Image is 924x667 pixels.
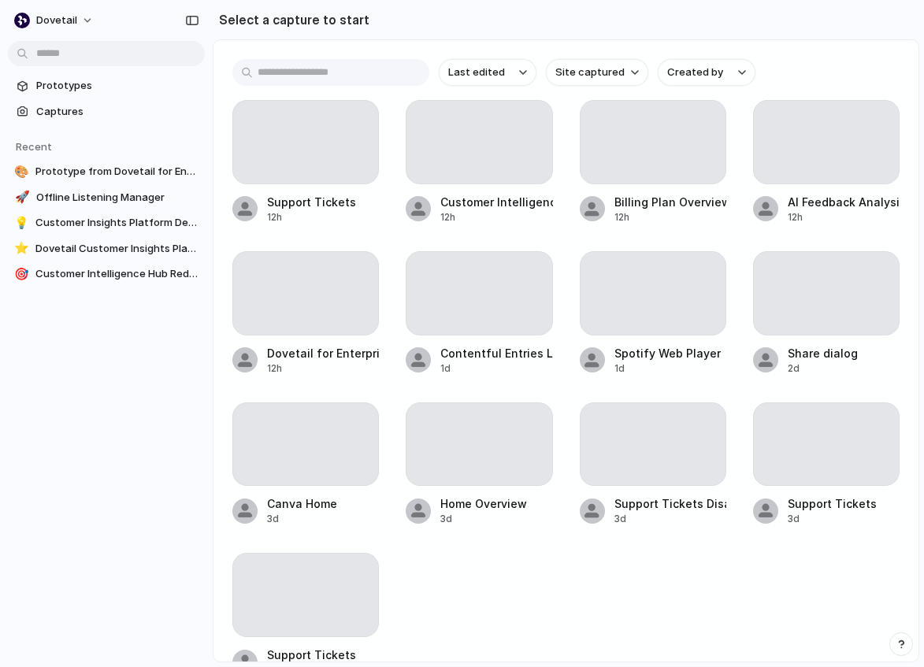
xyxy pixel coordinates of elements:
[439,59,536,86] button: Last edited
[546,59,648,86] button: Site captured
[8,211,205,235] a: 💡Customer Insights Platform Design
[788,210,900,224] div: 12h
[267,345,379,361] div: Dovetail for Enterprise
[8,74,205,98] a: Prototypes
[440,512,527,526] div: 3d
[35,164,199,180] span: Prototype from Dovetail for Enterprise
[8,237,205,261] a: ⭐Dovetail Customer Insights Platform
[8,100,205,124] a: Captures
[614,210,726,224] div: 12h
[788,345,858,361] div: Share dialog
[35,241,199,257] span: Dovetail Customer Insights Platform
[267,495,337,512] div: Canva Home
[614,194,726,210] div: Billing Plan Overview
[440,345,552,361] div: Contentful Entries List
[8,8,102,33] button: dovetail
[35,215,199,231] span: Customer Insights Platform Design
[14,164,29,180] div: 🎨
[788,495,877,512] div: Support Tickets
[14,215,29,231] div: 💡
[614,361,721,376] div: 1d
[267,647,356,663] div: Support Tickets
[267,361,379,376] div: 12h
[267,512,337,526] div: 3d
[614,495,726,512] div: Support Tickets Disambiguation
[440,210,552,224] div: 12h
[267,194,356,210] div: Support Tickets
[614,512,726,526] div: 3d
[440,361,552,376] div: 1d
[555,65,625,80] span: Site captured
[36,78,199,94] span: Prototypes
[440,495,527,512] div: Home Overview
[14,266,29,282] div: 🎯
[16,140,52,153] span: Recent
[667,65,723,80] span: Created by
[213,10,369,29] h2: Select a capture to start
[267,210,356,224] div: 12h
[36,13,77,28] span: dovetail
[36,104,199,120] span: Captures
[14,190,30,206] div: 🚀
[788,361,858,376] div: 2d
[8,160,205,183] a: 🎨Prototype from Dovetail for Enterprise
[788,194,900,210] div: AI Feedback Analysis
[35,266,199,282] span: Customer Intelligence Hub Redesign
[614,345,721,361] div: Spotify Web Player
[8,186,205,209] a: 🚀Offline Listening Manager
[36,190,199,206] span: Offline Listening Manager
[14,241,29,257] div: ⭐
[658,59,755,86] button: Created by
[448,65,505,80] span: Last edited
[788,512,877,526] div: 3d
[8,262,205,286] a: 🎯Customer Intelligence Hub Redesign
[440,194,552,210] div: Customer Intelligence System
